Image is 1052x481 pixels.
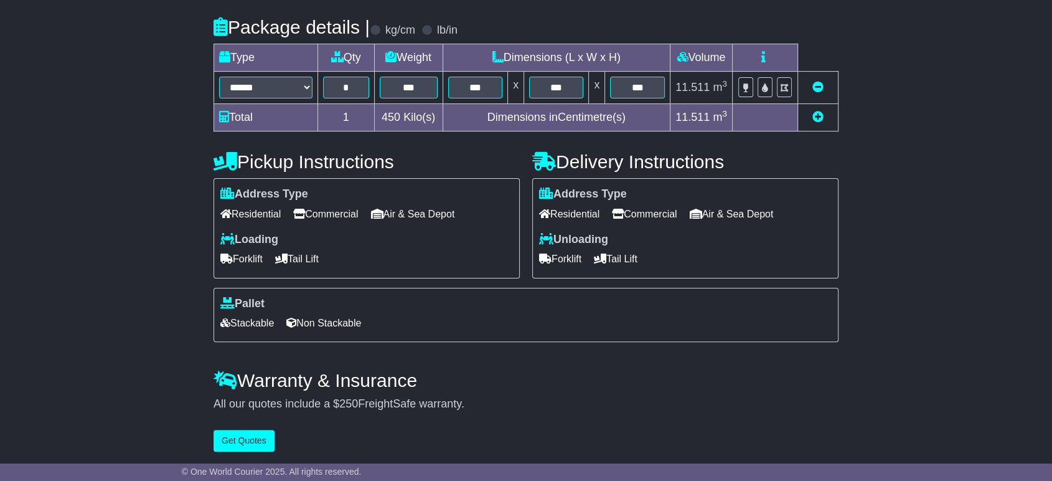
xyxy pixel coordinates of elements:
h4: Package details | [214,17,370,37]
td: Total [214,104,318,131]
td: 1 [318,104,375,131]
div: All our quotes include a $ FreightSafe warranty. [214,398,838,411]
sup: 3 [722,79,727,88]
label: Loading [220,233,278,247]
span: m [713,111,727,123]
td: Weight [374,44,443,72]
td: Qty [318,44,375,72]
td: x [508,72,524,104]
button: Get Quotes [214,430,275,452]
td: Dimensions (L x W x H) [443,44,670,72]
label: lb/in [437,24,458,37]
span: Air & Sea Depot [690,204,774,224]
span: Stackable [220,313,274,333]
span: Air & Sea Depot [371,204,455,224]
span: Residential [539,204,599,224]
a: Add new item [812,111,824,123]
a: Remove this item [812,81,824,93]
span: Forklift [220,249,263,269]
span: Commercial [293,204,358,224]
h4: Delivery Instructions [532,151,838,172]
td: Kilo(s) [374,104,443,131]
label: Address Type [220,188,308,201]
span: m [713,81,727,93]
td: Dimensions in Centimetre(s) [443,104,670,131]
h4: Pickup Instructions [214,151,520,172]
span: Tail Lift [275,249,319,269]
span: 11.511 [675,111,710,123]
span: 11.511 [675,81,710,93]
td: x [589,72,605,104]
td: Type [214,44,318,72]
span: Forklift [539,249,581,269]
label: Unloading [539,233,608,247]
span: Commercial [612,204,677,224]
span: Non Stackable [286,313,361,333]
td: Volume [670,44,732,72]
span: © One World Courier 2025. All rights reserved. [182,467,362,477]
span: Tail Lift [594,249,637,269]
span: Residential [220,204,281,224]
sup: 3 [722,109,727,118]
label: kg/cm [385,24,415,37]
span: 450 [382,111,400,123]
label: Address Type [539,188,627,201]
span: 250 [339,398,358,410]
label: Pallet [220,297,265,311]
h4: Warranty & Insurance [214,370,838,391]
